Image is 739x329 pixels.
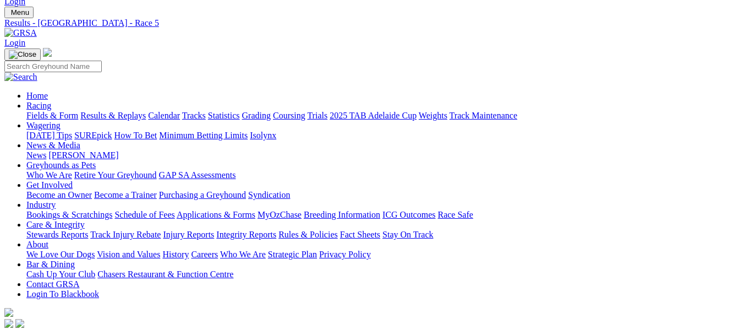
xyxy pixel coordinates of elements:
[208,111,240,120] a: Statistics
[319,250,371,259] a: Privacy Policy
[159,131,248,140] a: Minimum Betting Limits
[159,190,246,199] a: Purchasing a Greyhound
[26,289,99,299] a: Login To Blackbook
[248,190,290,199] a: Syndication
[26,101,51,110] a: Racing
[216,230,276,239] a: Integrity Reports
[90,230,161,239] a: Track Injury Rebate
[26,91,48,100] a: Home
[26,260,75,269] a: Bar & Dining
[48,150,118,160] a: [PERSON_NAME]
[74,170,157,180] a: Retire Your Greyhound
[4,72,37,82] img: Search
[382,210,435,219] a: ICG Outcomes
[148,111,180,120] a: Calendar
[450,111,517,120] a: Track Maintenance
[278,230,338,239] a: Rules & Policies
[437,210,473,219] a: Race Safe
[4,319,13,328] img: facebook.svg
[26,131,735,141] div: Wagering
[97,269,233,279] a: Chasers Restaurant & Function Centre
[4,18,735,28] a: Results - [GEOGRAPHIC_DATA] - Race 5
[26,240,48,249] a: About
[4,7,34,18] button: Toggle navigation
[250,131,276,140] a: Isolynx
[26,250,95,259] a: We Love Our Dogs
[11,8,29,17] span: Menu
[26,121,61,130] a: Wagering
[258,210,302,219] a: MyOzChase
[26,111,78,120] a: Fields & Form
[43,48,52,57] img: logo-grsa-white.png
[26,220,85,229] a: Care & Integrity
[97,250,160,259] a: Vision and Values
[114,210,174,219] a: Schedule of Fees
[242,111,271,120] a: Grading
[80,111,146,120] a: Results & Replays
[94,190,157,199] a: Become a Trainer
[26,131,72,140] a: [DATE] Tips
[26,210,112,219] a: Bookings & Scratchings
[26,150,46,160] a: News
[4,48,41,61] button: Toggle navigation
[273,111,305,120] a: Coursing
[182,111,206,120] a: Tracks
[191,250,218,259] a: Careers
[26,230,88,239] a: Stewards Reports
[304,210,380,219] a: Breeding Information
[177,210,255,219] a: Applications & Forms
[340,230,380,239] a: Fact Sheets
[4,28,37,38] img: GRSA
[330,111,417,120] a: 2025 TAB Adelaide Cup
[163,230,214,239] a: Injury Reports
[114,131,157,140] a: How To Bet
[26,141,80,150] a: News & Media
[26,230,735,240] div: Care & Integrity
[26,170,735,180] div: Greyhounds as Pets
[220,250,266,259] a: Who We Are
[4,61,102,72] input: Search
[382,230,433,239] a: Stay On Track
[26,190,735,200] div: Get Involved
[26,190,92,199] a: Become an Owner
[307,111,327,120] a: Trials
[26,210,735,220] div: Industry
[162,250,189,259] a: History
[74,131,112,140] a: SUREpick
[26,150,735,160] div: News & Media
[159,170,236,180] a: GAP SA Assessments
[26,250,735,260] div: About
[26,279,79,289] a: Contact GRSA
[15,319,24,328] img: twitter.svg
[268,250,317,259] a: Strategic Plan
[4,308,13,317] img: logo-grsa-white.png
[26,269,95,279] a: Cash Up Your Club
[26,269,735,279] div: Bar & Dining
[419,111,447,120] a: Weights
[26,170,72,180] a: Who We Are
[4,38,25,47] a: Login
[26,180,73,190] a: Get Involved
[26,200,56,209] a: Industry
[26,111,735,121] div: Racing
[9,50,36,59] img: Close
[26,160,96,170] a: Greyhounds as Pets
